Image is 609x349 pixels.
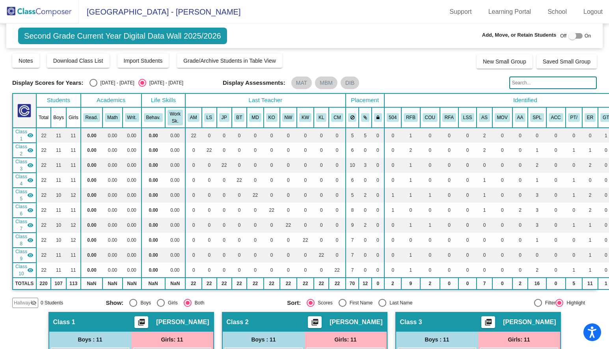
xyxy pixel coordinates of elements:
[536,54,597,69] button: Saved Small Group
[310,318,320,329] mat-icon: picture_as_pdf
[165,203,185,218] td: 0.00
[314,107,329,128] th: Kim Leader
[247,128,263,143] td: 0
[125,113,139,122] button: Writ.
[232,128,247,143] td: 0
[458,107,477,128] th: Life Skills Support
[482,6,538,18] a: Learning Portal
[420,173,440,188] td: 0
[314,188,329,203] td: 0
[264,158,280,173] td: 0
[477,188,492,203] td: 1
[546,128,566,143] td: 0
[420,128,440,143] td: 0
[36,203,51,218] td: 22
[102,173,122,188] td: 0.00
[202,128,217,143] td: 0
[372,143,384,158] td: 0
[234,113,245,122] button: BT
[232,188,247,203] td: 0
[528,173,546,188] td: 1
[202,188,217,203] td: 0
[47,54,110,68] button: Download Class List
[15,143,27,157] span: Class 2
[477,158,492,173] td: 0
[217,143,232,158] td: 0
[316,113,326,122] button: KL
[81,173,103,188] td: 0.00
[440,143,458,158] td: 0
[440,107,458,128] th: Request for assistance for academics
[477,173,492,188] td: 1
[142,93,185,107] th: Life Skills
[329,188,345,203] td: 0
[102,143,122,158] td: 0.00
[577,6,609,18] a: Logout
[492,128,512,143] td: 0
[420,188,440,203] td: 1
[185,173,202,188] td: 0
[247,158,263,173] td: 0
[372,107,384,128] th: Keep with teacher
[280,203,297,218] td: 0
[165,128,185,143] td: 0.00
[232,158,247,173] td: 0
[15,173,27,187] span: Class 4
[582,173,598,188] td: 0
[329,107,345,128] th: Cathy Morder
[528,107,546,128] th: Speech and Language
[102,203,122,218] td: 0.00
[440,188,458,203] td: 0
[582,158,598,173] td: 2
[282,113,295,122] button: NW
[566,143,582,158] td: 1
[308,316,322,328] button: Print Students Details
[13,143,36,158] td: Lauren Sheffy - No Class Name
[232,203,247,218] td: 0
[223,79,285,86] span: Display Assessments:
[372,158,384,173] td: 0
[123,128,142,143] td: 0.00
[458,128,477,143] td: 0
[146,79,183,86] div: [DATE] - [DATE]
[36,93,81,107] th: Students
[51,203,66,218] td: 11
[177,54,282,68] button: Grade/Archive Students in Table View
[582,188,598,203] td: 2
[36,107,51,128] th: Total
[512,143,528,158] td: 0
[420,143,440,158] td: 0
[512,158,528,173] td: 0
[124,58,163,64] span: Import Students
[81,158,103,173] td: 0.00
[66,143,81,158] td: 11
[543,58,590,65] span: Saved Small Group
[458,188,477,203] td: 0
[202,173,217,188] td: 0
[219,113,229,122] button: JP
[346,173,359,188] td: 6
[217,188,232,203] td: 0
[495,113,510,122] button: MOV
[566,128,582,143] td: 0
[297,128,314,143] td: 0
[51,188,66,203] td: 10
[280,188,297,203] td: 0
[541,6,573,18] a: School
[492,158,512,173] td: 0
[401,173,420,188] td: 1
[247,173,263,188] td: 0
[142,188,165,203] td: 0.00
[477,107,492,128] th: Autistic support
[202,143,217,158] td: 22
[546,173,566,188] td: 0
[341,77,359,89] mat-chip: DIB
[582,107,598,128] th: Evaluation report on file
[36,128,51,143] td: 22
[81,203,103,218] td: 0.00
[36,158,51,173] td: 22
[477,54,533,69] button: New Small Group
[329,143,345,158] td: 0
[183,58,276,64] span: Grade/Archive Students in Table View
[359,128,372,143] td: 5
